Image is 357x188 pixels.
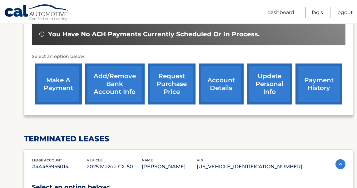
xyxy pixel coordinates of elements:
span: name [142,158,153,162]
img: accordion-active.svg [335,159,345,169]
a: Logout [336,7,353,18]
p: [PERSON_NAME] [142,162,197,171]
a: request purchase price [148,64,196,104]
a: payment history [295,64,342,104]
p: [US_VEHICLE_IDENTIFICATION_NUMBER] [197,162,302,171]
p: #44455955014 [32,162,87,171]
a: FAQ's [312,7,323,18]
h2: terminated leases [24,134,353,144]
span: lease account [32,158,62,162]
img: alert-white.svg [39,32,44,37]
p: Select an option below: [32,53,345,60]
p: 2025 Mazda CX-50 [87,162,142,171]
a: account details [199,64,244,104]
span: You have no ACH payments currently scheduled or in process. [48,30,260,38]
span: vin [197,158,203,162]
a: Cal Automotive [4,4,70,22]
a: update personal info [247,64,292,104]
span: vehicle [87,158,102,162]
a: Dashboard [267,7,294,18]
a: Add/Remove bank account info [85,64,145,104]
a: make a payment [35,64,82,104]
